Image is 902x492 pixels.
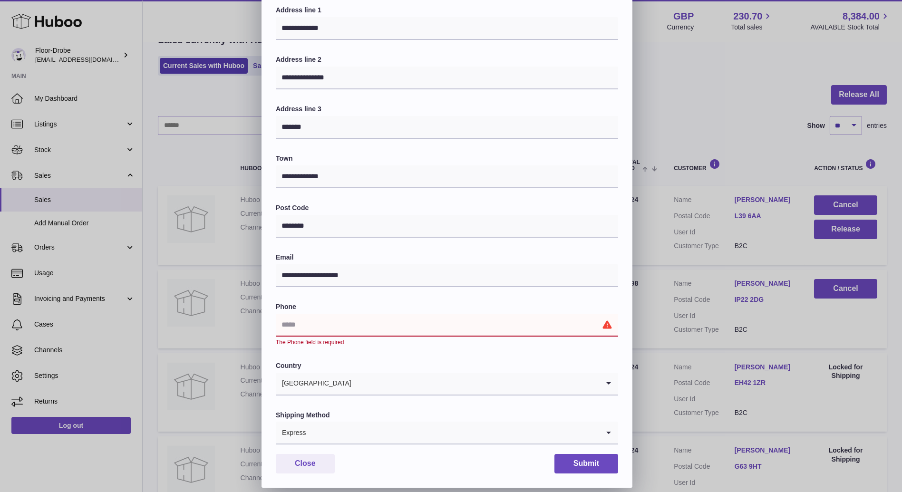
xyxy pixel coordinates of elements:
[276,422,618,444] div: Search for option
[276,422,307,444] span: Express
[276,105,618,114] label: Address line 3
[554,454,618,473] button: Submit
[276,154,618,163] label: Town
[307,422,599,444] input: Search for option
[276,302,618,311] label: Phone
[276,411,618,420] label: Shipping Method
[276,373,352,395] span: [GEOGRAPHIC_DATA]
[276,203,618,212] label: Post Code
[276,253,618,262] label: Email
[276,361,618,370] label: Country
[352,373,599,395] input: Search for option
[276,338,618,346] div: The Phone field is required
[276,373,618,396] div: Search for option
[276,454,335,473] button: Close
[276,6,618,15] label: Address line 1
[276,55,618,64] label: Address line 2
